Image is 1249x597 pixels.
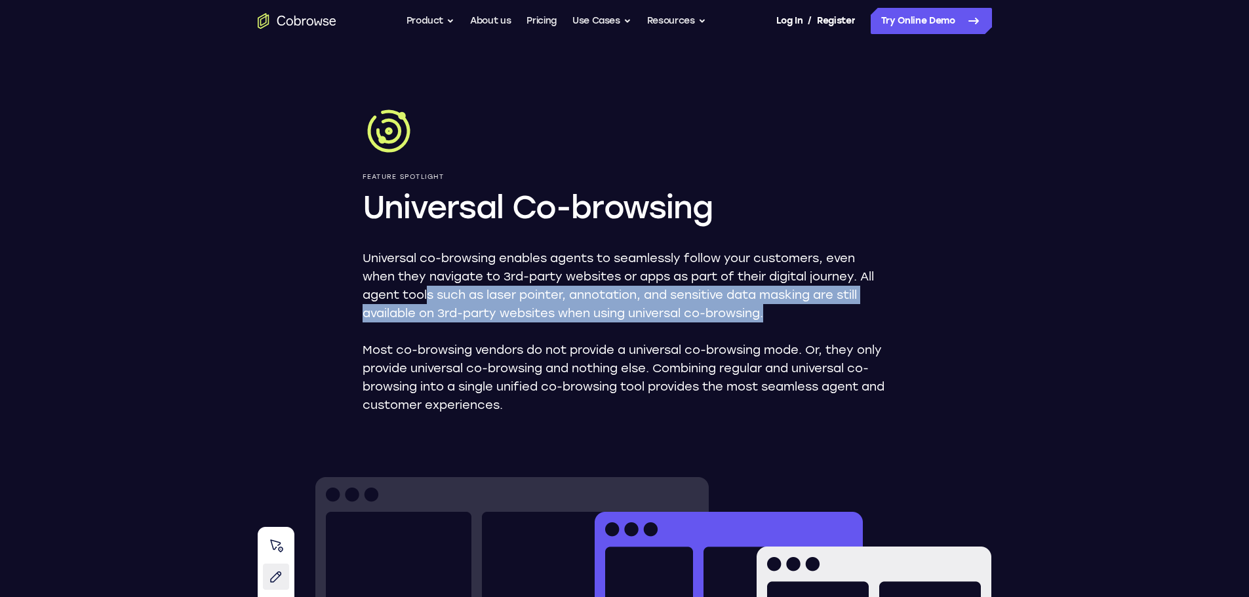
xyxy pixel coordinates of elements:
a: Pricing [526,8,557,34]
p: Universal co-browsing enables agents to seamlessly follow your customers, even when they navigate... [363,249,887,322]
a: Log In [776,8,803,34]
button: Use Cases [572,8,631,34]
p: Most co-browsing vendors do not provide a universal co-browsing mode. Or, they only provide unive... [363,341,887,414]
p: Feature Spotlight [363,173,887,181]
button: Resources [647,8,706,34]
button: Product [406,8,455,34]
a: Go to the home page [258,13,336,29]
a: About us [470,8,511,34]
a: Try Online Demo [871,8,992,34]
a: Register [817,8,855,34]
h1: Universal Co-browsing [363,186,887,228]
img: Universal Co-browsing [363,105,415,157]
span: / [808,13,812,29]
